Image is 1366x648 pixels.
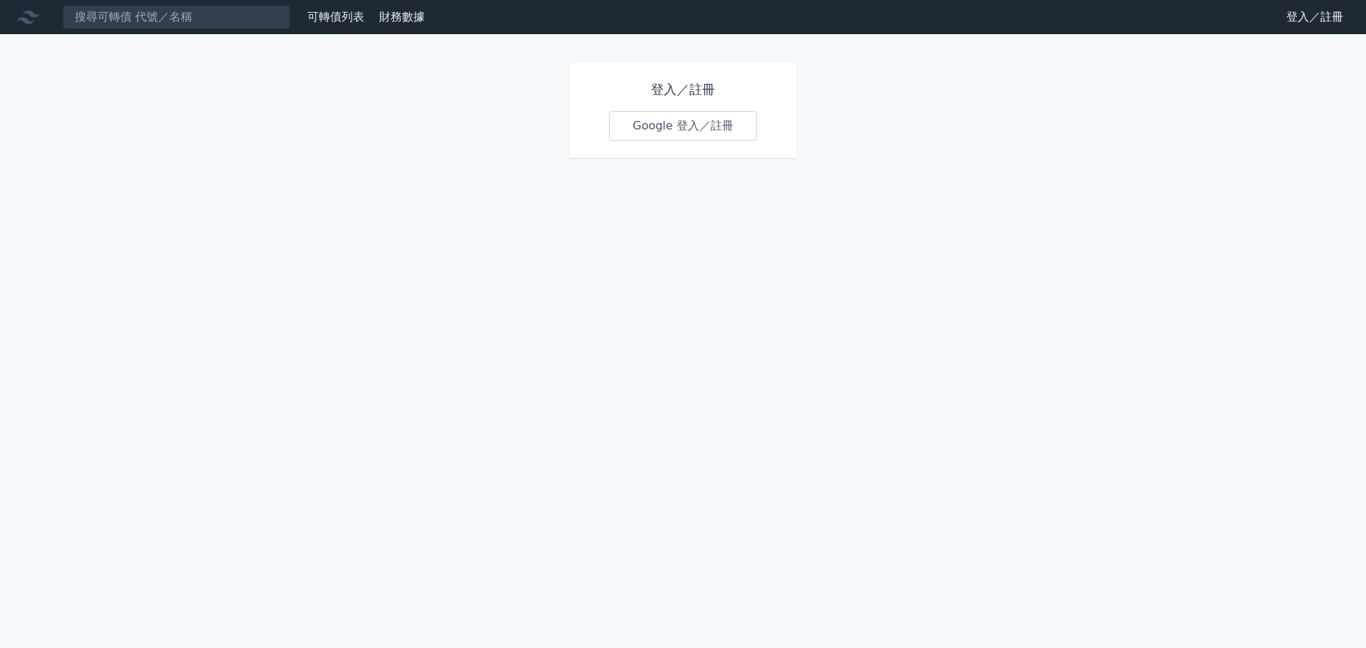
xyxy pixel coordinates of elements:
h1: 登入／註冊 [609,80,757,100]
a: 登入／註冊 [1275,6,1355,28]
a: 可轉債列表 [307,10,364,23]
a: Google 登入／註冊 [609,111,757,141]
a: 財務數據 [379,10,425,23]
input: 搜尋可轉債 代號／名稱 [63,5,290,29]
